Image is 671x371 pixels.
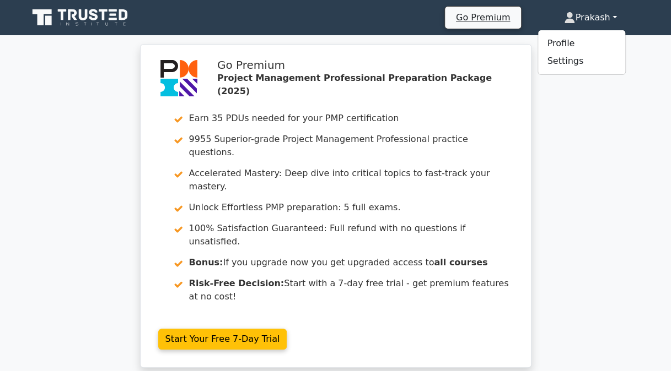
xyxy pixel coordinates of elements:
a: Start Your Free 7-Day Trial [158,329,287,350]
a: Profile [538,35,625,52]
a: Prakash [538,7,643,29]
ul: Prakash [538,30,626,75]
a: Go Premium [449,10,517,25]
a: Settings [538,52,625,70]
